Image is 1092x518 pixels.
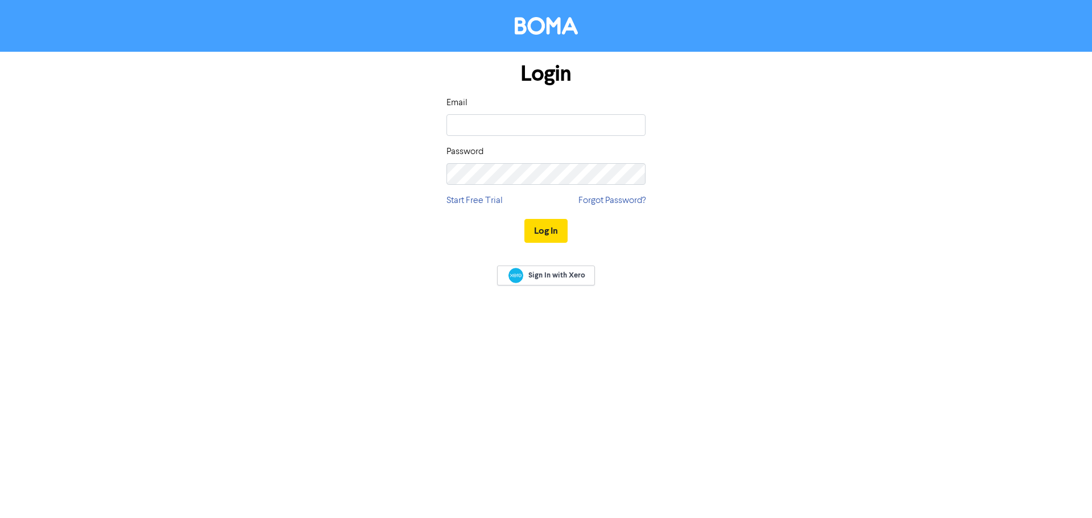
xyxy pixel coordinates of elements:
label: Password [446,145,483,159]
a: Start Free Trial [446,194,503,208]
span: Sign In with Xero [528,270,585,280]
button: Log In [524,219,568,243]
label: Email [446,96,468,110]
img: BOMA Logo [515,17,578,35]
img: Xero logo [508,268,523,283]
a: Sign In with Xero [497,266,595,285]
a: Forgot Password? [578,194,646,208]
h1: Login [446,61,646,87]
